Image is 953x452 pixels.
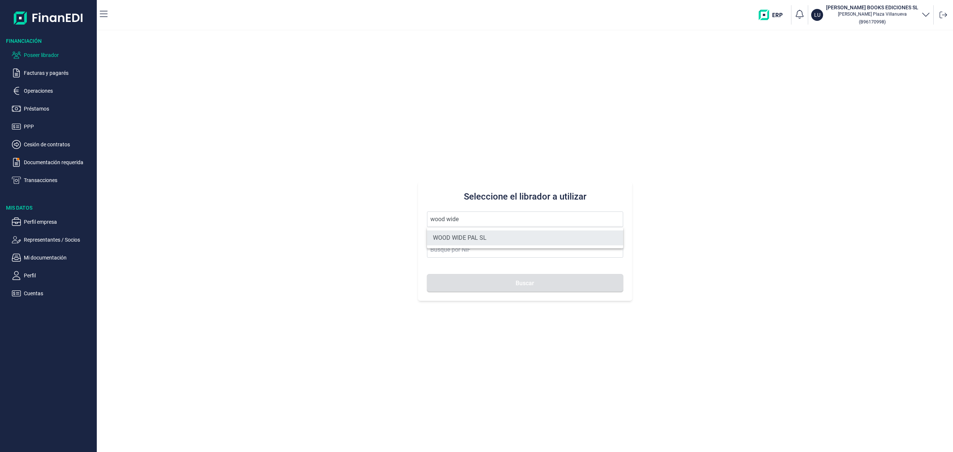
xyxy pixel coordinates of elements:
p: Cuentas [24,289,94,298]
button: Mi documentación [12,253,94,262]
button: PPP [12,122,94,131]
p: LU [814,11,820,19]
p: Perfil [24,271,94,280]
button: Documentación requerida [12,158,94,167]
p: Transacciones [24,176,94,185]
button: LU[PERSON_NAME] BOOKS EDICIONES SL[PERSON_NAME] Plaza Villanueva(B96170998) [811,4,930,26]
button: Buscar [427,274,623,292]
button: Representantes / Socios [12,235,94,244]
li: WOOD WIDE PAL SL [427,230,623,245]
p: Mi documentación [24,253,94,262]
img: erp [759,10,788,20]
button: Perfil [12,271,94,280]
span: Buscar [516,280,534,286]
button: Poseer librador [12,51,94,60]
p: Poseer librador [24,51,94,60]
p: Representantes / Socios [24,235,94,244]
small: Copiar cif [859,19,886,25]
input: Busque por NIF [427,242,623,258]
p: Facturas y pagarés [24,69,94,77]
p: Cesión de contratos [24,140,94,149]
p: Préstamos [24,104,94,113]
p: Perfil empresa [24,217,94,226]
p: Operaciones [24,86,94,95]
p: Documentación requerida [24,158,94,167]
button: Facturas y pagarés [12,69,94,77]
button: Cesión de contratos [12,140,94,149]
button: Cuentas [12,289,94,298]
button: Perfil empresa [12,217,94,226]
img: Logo de aplicación [14,6,83,30]
p: PPP [24,122,94,131]
button: Préstamos [12,104,94,113]
button: Operaciones [12,86,94,95]
h3: [PERSON_NAME] BOOKS EDICIONES SL [826,4,918,11]
p: [PERSON_NAME] Plaza Villanueva [826,11,918,17]
input: Seleccione la razón social [427,211,623,227]
button: Transacciones [12,176,94,185]
h3: Seleccione el librador a utilizar [427,191,623,203]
